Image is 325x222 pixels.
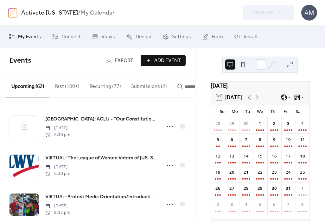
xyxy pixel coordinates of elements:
[271,137,277,143] div: 9
[45,132,70,138] span: 6:30 pm
[229,169,235,176] div: 20
[172,33,191,41] span: Settings
[285,137,291,143] div: 10
[215,201,221,208] div: 2
[61,33,81,41] span: Connect
[257,120,263,127] div: 1
[279,105,292,117] div: Fr
[299,120,306,127] div: 4
[285,120,291,127] div: 3
[45,193,157,201] a: VIRTUAL: Protest Medic Orientation/Introduction by Zoom
[18,33,41,41] span: My Events
[45,115,157,123] a: [GEOGRAPHIC_DATA]: ACLU - “Our Constitutional Rights in Context” with [PERSON_NAME], ACLU [US_STATE]
[45,125,70,132] span: [DATE]
[21,7,78,19] a: Activate [US_STATE]
[257,169,263,176] div: 22
[229,185,235,192] div: 27
[101,55,138,66] a: Export
[126,73,172,97] button: Submissions (2)
[299,169,306,176] div: 25
[211,82,309,90] div: [DATE]
[45,154,157,162] span: VIRTUAL: The League of Women Voters of [US_STATE] - Question 1 LTE Writing Workshop
[271,120,277,127] div: 2
[285,153,291,159] div: 17
[271,185,277,192] div: 30
[229,120,235,127] div: 29
[229,28,261,45] a: Install
[215,153,221,159] div: 12
[243,201,249,208] div: 4
[301,5,317,21] div: AM
[299,137,306,143] div: 11
[244,33,257,41] span: Install
[45,203,70,209] span: [DATE]
[212,33,223,41] span: Form
[257,153,263,159] div: 15
[266,105,279,117] div: Th
[197,28,228,45] a: Form
[257,137,263,143] div: 8
[271,201,277,208] div: 6
[6,73,49,97] button: Upcoming (62)
[45,154,157,162] a: VIRTUAL: The League of Women Voters of [US_STATE] - Question 1 LTE Writing Workshop
[285,201,291,208] div: 7
[80,7,115,19] b: My Calendar
[78,7,80,19] b: /
[243,120,249,127] div: 30
[49,73,85,97] button: Past (100+)
[214,93,245,102] button: 23[DATE]
[141,55,186,66] button: Add Event
[243,137,249,143] div: 7
[271,153,277,159] div: 16
[45,193,157,201] span: VIRTUAL: Protest Medic Orientation/Introduction by Zoom
[271,169,277,176] div: 23
[136,33,151,41] span: Design
[154,57,181,65] span: Add Event
[229,137,235,143] div: 6
[10,54,31,68] span: Events
[285,169,291,176] div: 24
[241,105,254,117] div: Tu
[115,57,133,65] span: Export
[229,201,235,208] div: 3
[45,170,70,177] span: 6:30 pm
[121,28,156,45] a: Design
[299,153,306,159] div: 18
[257,201,263,208] div: 5
[87,28,120,45] a: Views
[85,73,126,97] button: Recurring (77)
[215,120,221,127] div: 28
[215,137,221,143] div: 5
[285,185,291,192] div: 31
[243,169,249,176] div: 21
[8,8,17,18] img: logo
[47,28,86,45] a: Connect
[292,105,304,117] div: Sa
[254,105,266,117] div: We
[243,185,249,192] div: 28
[215,185,221,192] div: 26
[215,169,221,176] div: 19
[45,209,70,216] span: 8:15 pm
[4,28,46,45] a: My Events
[229,153,235,159] div: 13
[45,164,70,170] span: [DATE]
[243,153,249,159] div: 14
[45,115,157,123] span: [GEOGRAPHIC_DATA]: ACLU - “Our Constitutional Rights in Context” with [PERSON_NAME], ACLU [US_STATE]
[257,185,263,192] div: 29
[101,33,115,41] span: Views
[299,185,306,192] div: 1
[229,105,241,117] div: Mo
[299,201,306,208] div: 8
[158,28,196,45] a: Settings
[216,105,229,117] div: Su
